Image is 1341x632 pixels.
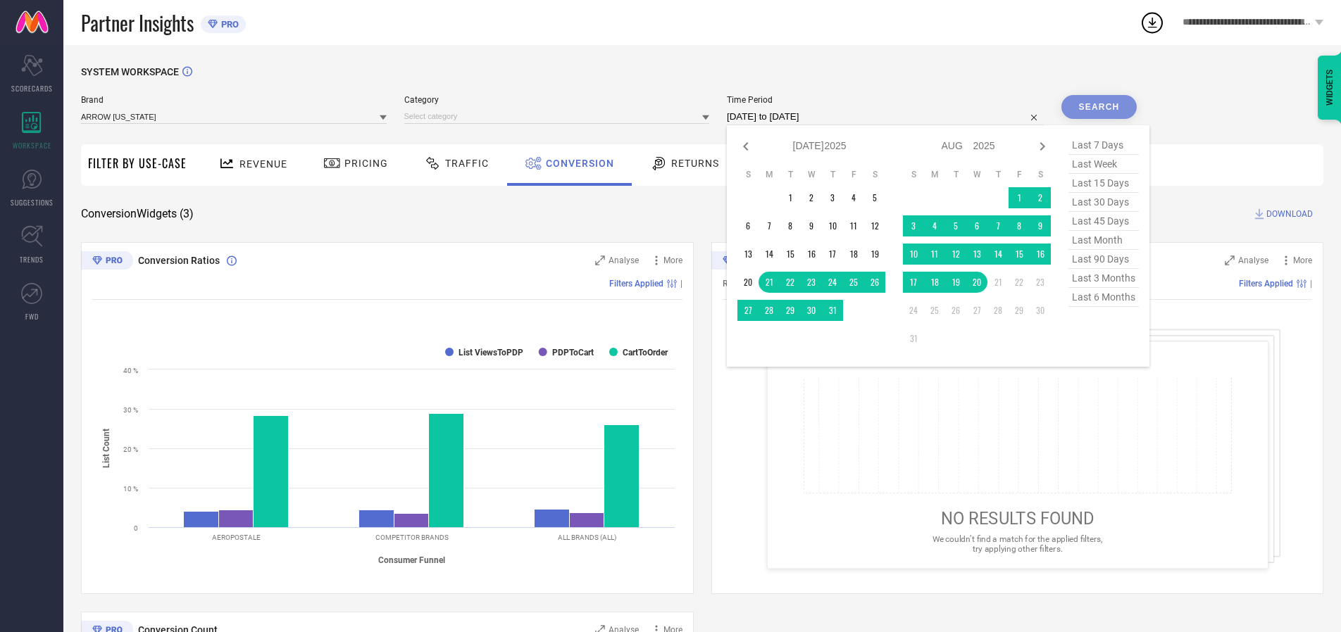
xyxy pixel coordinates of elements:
span: last 6 months [1068,288,1139,307]
td: Thu Jul 17 2025 [822,244,843,265]
td: Tue Jul 01 2025 [780,187,801,208]
td: Sun Jul 06 2025 [737,215,759,236]
td: Fri Aug 15 2025 [1009,244,1030,265]
th: Thursday [822,169,843,180]
td: Tue Aug 12 2025 [945,244,966,265]
td: Sat Aug 23 2025 [1030,272,1051,293]
span: Returns [671,158,719,169]
text: 20 % [123,445,138,453]
text: COMPETITOR BRANDS [375,533,449,541]
span: Brand [81,95,387,105]
th: Tuesday [945,169,966,180]
td: Sat Jul 26 2025 [864,272,885,293]
td: Thu Aug 28 2025 [987,300,1009,321]
th: Tuesday [780,169,801,180]
span: We couldn’t find a match for the applied filters, try applying other filters. [932,534,1102,553]
td: Mon Jul 07 2025 [759,215,780,236]
td: Sat Aug 09 2025 [1030,215,1051,236]
span: Analyse [609,255,639,265]
svg: Zoom [1225,255,1235,265]
div: Premium [81,251,133,272]
text: 30 % [123,406,138,414]
span: Filters Applied [1239,279,1293,289]
td: Wed Jul 16 2025 [801,244,822,265]
span: DOWNLOAD [1266,207,1313,221]
tspan: Consumer Funnel [378,555,445,565]
th: Saturday [864,169,885,180]
text: CartToOrder [623,348,668,358]
td: Tue Jul 22 2025 [780,272,801,293]
svg: Zoom [595,255,605,265]
div: Open download list [1140,10,1165,35]
text: 0 [134,524,138,532]
td: Sat Aug 02 2025 [1030,187,1051,208]
span: Revenue [239,158,287,170]
th: Sunday [737,169,759,180]
span: SYSTEM WORKSPACE [81,66,179,77]
th: Monday [924,169,945,180]
span: Conversion [546,158,614,169]
th: Wednesday [801,169,822,180]
th: Friday [843,169,864,180]
td: Mon Aug 25 2025 [924,300,945,321]
div: Previous month [737,138,754,155]
th: Saturday [1030,169,1051,180]
td: Wed Aug 27 2025 [966,300,987,321]
td: Wed Aug 20 2025 [966,272,987,293]
span: Filter By Use-Case [88,155,187,172]
td: Sun Aug 10 2025 [903,244,924,265]
span: | [1310,279,1312,289]
span: SUGGESTIONS [11,197,54,208]
td: Sun Jul 20 2025 [737,272,759,293]
td: Thu Jul 31 2025 [822,300,843,321]
text: PDPToCart [552,348,594,358]
td: Wed Aug 06 2025 [966,215,987,236]
td: Fri Jul 11 2025 [843,215,864,236]
td: Tue Aug 26 2025 [945,300,966,321]
span: WORKSPACE [13,140,51,151]
th: Monday [759,169,780,180]
th: Wednesday [966,169,987,180]
th: Sunday [903,169,924,180]
text: AEROPOSTALE [212,533,261,541]
td: Mon Jul 28 2025 [759,300,780,321]
th: Friday [1009,169,1030,180]
td: Fri Jul 04 2025 [843,187,864,208]
span: last 45 days [1068,212,1139,231]
span: Analyse [1238,255,1268,265]
td: Sun Aug 31 2025 [903,328,924,349]
span: Category [404,95,710,105]
td: Sat Aug 16 2025 [1030,244,1051,265]
td: Mon Aug 18 2025 [924,272,945,293]
span: last 7 days [1068,136,1139,155]
td: Sun Aug 17 2025 [903,272,924,293]
td: Mon Jul 21 2025 [759,272,780,293]
span: PRO [218,19,239,30]
th: Thursday [987,169,1009,180]
span: last 3 months [1068,269,1139,288]
td: Fri Jul 18 2025 [843,244,864,265]
input: Select category [404,109,710,124]
text: 40 % [123,367,138,374]
td: Tue Jul 29 2025 [780,300,801,321]
td: Sat Aug 30 2025 [1030,300,1051,321]
span: Revenue (% share) [723,279,792,289]
td: Wed Jul 30 2025 [801,300,822,321]
td: Tue Aug 05 2025 [945,215,966,236]
td: Fri Aug 08 2025 [1009,215,1030,236]
text: List ViewsToPDP [459,348,523,358]
td: Thu Jul 03 2025 [822,187,843,208]
td: Wed Aug 13 2025 [966,244,987,265]
span: NO RESULTS FOUND [940,509,1094,529]
span: Time Period [727,95,1044,105]
td: Mon Aug 04 2025 [924,215,945,236]
span: | [680,279,682,289]
span: Partner Insights [81,8,194,37]
td: Sat Jul 05 2025 [864,187,885,208]
td: Fri Aug 29 2025 [1009,300,1030,321]
td: Thu Aug 07 2025 [987,215,1009,236]
span: last 15 days [1068,174,1139,193]
td: Tue Jul 08 2025 [780,215,801,236]
td: Mon Aug 11 2025 [924,244,945,265]
span: FWD [25,311,39,322]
